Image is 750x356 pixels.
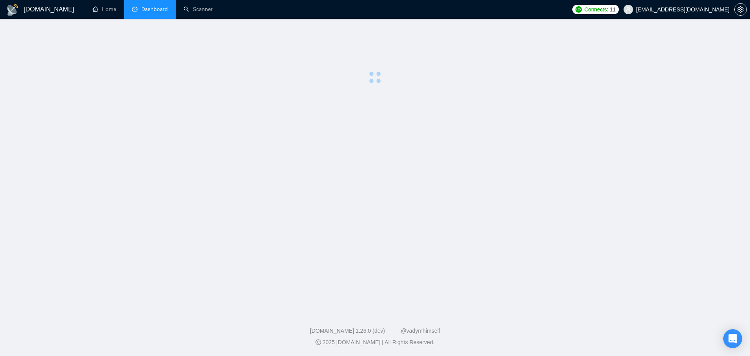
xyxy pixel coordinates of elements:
[735,6,746,13] span: setting
[723,329,742,348] div: Open Intercom Messenger
[584,5,608,14] span: Connects:
[401,328,440,334] a: @vadymhimself
[6,338,744,347] div: 2025 [DOMAIN_NAME] | All Rights Reserved.
[132,6,137,12] span: dashboard
[141,6,168,13] span: Dashboard
[610,5,616,14] span: 11
[310,328,385,334] a: [DOMAIN_NAME] 1.26.0 (dev)
[184,6,213,13] a: searchScanner
[734,6,747,13] a: setting
[734,3,747,16] button: setting
[575,6,582,13] img: upwork-logo.png
[6,4,19,16] img: logo
[93,6,116,13] a: homeHome
[316,339,321,345] span: copyright
[626,7,631,12] span: user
